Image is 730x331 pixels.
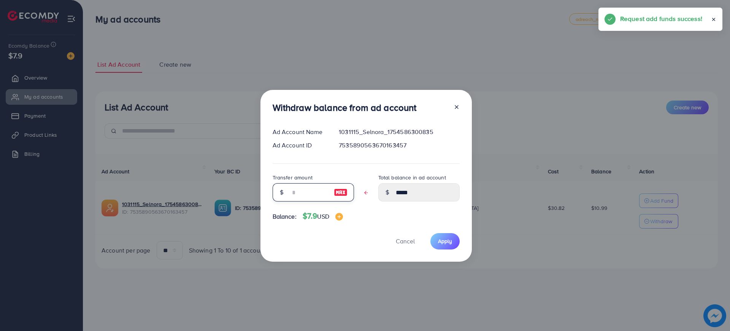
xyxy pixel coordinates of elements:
[620,14,702,24] h5: Request add funds success!
[267,141,333,150] div: Ad Account ID
[335,213,343,221] img: image
[267,128,333,136] div: Ad Account Name
[378,174,446,181] label: Total balance in ad account
[317,212,329,221] span: USD
[303,211,343,221] h4: $7.9
[396,237,415,245] span: Cancel
[273,212,297,221] span: Balance:
[273,102,417,113] h3: Withdraw balance from ad account
[334,188,348,197] img: image
[438,237,452,245] span: Apply
[333,128,465,136] div: 1031115_Selnora_1754586300835
[333,141,465,150] div: 7535890563670163457
[273,174,313,181] label: Transfer amount
[386,233,424,249] button: Cancel
[430,233,460,249] button: Apply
